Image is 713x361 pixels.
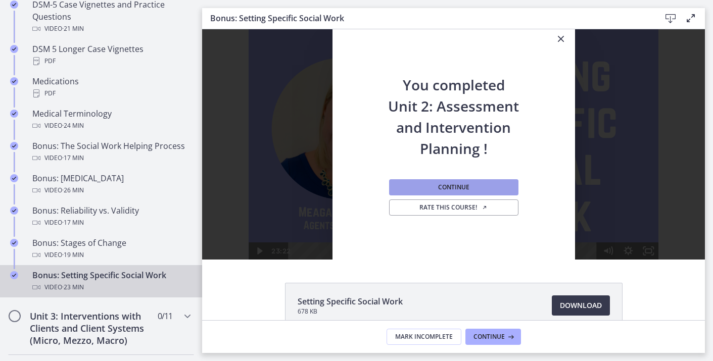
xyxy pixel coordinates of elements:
[436,213,456,230] button: Fullscreen
[416,213,436,230] button: Show settings menu
[62,249,84,261] span: · 19 min
[10,110,18,118] i: Completed
[32,217,190,229] div: Video
[32,140,190,164] div: Bonus: The Social Work Helping Process
[10,77,18,85] i: Completed
[32,269,190,293] div: Bonus: Setting Specific Social Work
[32,87,190,99] div: PDF
[62,120,84,132] span: · 24 min
[10,142,18,150] i: Completed
[32,172,190,196] div: Bonus: [MEDICAL_DATA]
[93,213,391,230] div: Playbar
[62,281,84,293] span: · 23 min
[419,203,488,212] span: Rate this course!
[10,271,18,279] i: Completed
[62,217,84,229] span: · 17 min
[473,333,505,341] span: Continue
[158,310,172,322] span: 0 / 11
[32,120,190,132] div: Video
[32,43,190,67] div: DSM 5 Longer Case Vignettes
[62,23,84,35] span: · 21 min
[32,23,190,35] div: Video
[32,184,190,196] div: Video
[389,199,518,216] a: Rate this course! Opens in a new window
[32,55,190,67] div: PDF
[387,329,461,345] button: Mark Incomplete
[387,54,520,159] h2: You completed Unit 2: Assessment and Intervention Planning !
[32,152,190,164] div: Video
[32,237,190,261] div: Bonus: Stages of Change
[10,174,18,182] i: Completed
[10,207,18,215] i: Completed
[438,183,469,191] span: Continue
[32,249,190,261] div: Video
[10,45,18,53] i: Completed
[560,299,602,312] span: Download
[389,179,518,195] button: Continue
[298,295,403,307] span: Setting Specific Social Work
[46,213,67,230] button: Play Video
[10,1,18,9] i: Completed
[32,75,190,99] div: Medications
[298,307,403,316] span: 678 KB
[210,12,644,24] h3: Bonus: Setting Specific Social Work
[482,204,488,211] i: Opens in a new window
[547,25,575,54] button: Close
[396,213,416,230] button: Mute
[30,310,153,346] h2: Unit 3: Interventions with Clients and Client Systems (Micro, Mezzo, Macro)
[10,239,18,247] i: Completed
[220,86,283,127] button: Play Video: cbe2somtov91j64ibsm0.mp4
[32,281,190,293] div: Video
[32,108,190,132] div: Medical Terminology
[465,329,521,345] button: Continue
[552,295,610,316] a: Download
[62,184,84,196] span: · 26 min
[32,204,190,229] div: Bonus: Reliability vs. Validity
[395,333,453,341] span: Mark Incomplete
[62,152,84,164] span: · 17 min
